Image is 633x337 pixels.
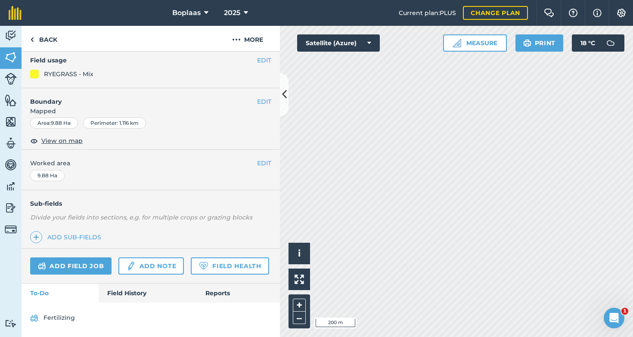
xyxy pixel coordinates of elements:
div: Perimeter : 1.116 km [83,117,146,129]
img: svg+xml;base64,PD94bWwgdmVyc2lvbj0iMS4wIiBlbmNvZGluZz0idXRmLTgiPz4KPCEtLSBHZW5lcmF0b3I6IEFkb2JlIE... [5,29,17,42]
a: To-Do [22,284,99,303]
button: EDIT [257,97,271,106]
div: 9.88 Ha [30,170,65,181]
a: Fertilizing [30,311,271,325]
span: i [298,248,301,259]
span: Mapped [22,106,280,116]
img: svg+xml;base64,PD94bWwgdmVyc2lvbj0iMS4wIiBlbmNvZGluZz0idXRmLTgiPz4KPCEtLSBHZW5lcmF0b3I6IEFkb2JlIE... [38,261,46,271]
img: svg+xml;base64,PD94bWwgdmVyc2lvbj0iMS4wIiBlbmNvZGluZz0idXRmLTgiPz4KPCEtLSBHZW5lcmF0b3I6IEFkb2JlIE... [5,201,17,214]
span: View on map [41,136,83,145]
img: svg+xml;base64,PHN2ZyB4bWxucz0iaHR0cDovL3d3dy53My5vcmcvMjAwMC9zdmciIHdpZHRoPSIxOSIgaGVpZ2h0PSIyNC... [523,38,531,48]
button: EDIT [257,158,271,168]
img: svg+xml;base64,PD94bWwgdmVyc2lvbj0iMS4wIiBlbmNvZGluZz0idXRmLTgiPz4KPCEtLSBHZW5lcmF0b3I6IEFkb2JlIE... [30,313,38,323]
img: svg+xml;base64,PD94bWwgdmVyc2lvbj0iMS4wIiBlbmNvZGluZz0idXRmLTgiPz4KPCEtLSBHZW5lcmF0b3I6IEFkb2JlIE... [5,223,17,235]
img: svg+xml;base64,PHN2ZyB4bWxucz0iaHR0cDovL3d3dy53My5vcmcvMjAwMC9zdmciIHdpZHRoPSIyMCIgaGVpZ2h0PSIyNC... [232,34,241,45]
a: Add note [118,257,184,275]
button: EDIT [257,56,271,65]
button: View on map [30,136,83,146]
img: svg+xml;base64,PD94bWwgdmVyc2lvbj0iMS4wIiBlbmNvZGluZz0idXRmLTgiPz4KPCEtLSBHZW5lcmF0b3I6IEFkb2JlIE... [5,73,17,85]
img: Ruler icon [453,39,461,47]
img: A cog icon [616,9,627,17]
img: Two speech bubbles overlapping with the left bubble in the forefront [544,9,554,17]
button: Print [515,34,564,52]
div: RYEGRASS - Mix [44,69,93,79]
span: 2025 [224,8,240,18]
button: + [293,299,306,312]
img: svg+xml;base64,PD94bWwgdmVyc2lvbj0iMS4wIiBlbmNvZGluZz0idXRmLTgiPz4KPCEtLSBHZW5lcmF0b3I6IEFkb2JlIE... [5,158,17,171]
a: Back [22,26,66,51]
img: svg+xml;base64,PD94bWwgdmVyc2lvbj0iMS4wIiBlbmNvZGluZz0idXRmLTgiPz4KPCEtLSBHZW5lcmF0b3I6IEFkb2JlIE... [5,180,17,193]
img: svg+xml;base64,PHN2ZyB4bWxucz0iaHR0cDovL3d3dy53My5vcmcvMjAwMC9zdmciIHdpZHRoPSI1NiIgaGVpZ2h0PSI2MC... [5,94,17,107]
span: 18 ° C [580,34,595,52]
img: svg+xml;base64,PD94bWwgdmVyc2lvbj0iMS4wIiBlbmNvZGluZz0idXRmLTgiPz4KPCEtLSBHZW5lcmF0b3I6IEFkb2JlIE... [5,137,17,150]
a: Add sub-fields [30,231,105,243]
img: svg+xml;base64,PD94bWwgdmVyc2lvbj0iMS4wIiBlbmNvZGluZz0idXRmLTgiPz4KPCEtLSBHZW5lcmF0b3I6IEFkb2JlIE... [126,261,136,271]
img: Four arrows, one pointing top left, one top right, one bottom right and the last bottom left [295,275,304,284]
button: More [215,26,280,51]
div: Area : 9.88 Ha [30,117,78,129]
em: Divide your fields into sections, e.g. for multiple crops or grazing blocks [30,213,252,221]
button: – [293,312,306,324]
h4: Field usage [30,56,257,65]
img: svg+xml;base64,PHN2ZyB4bWxucz0iaHR0cDovL3d3dy53My5vcmcvMjAwMC9zdmciIHdpZHRoPSIxOCIgaGVpZ2h0PSIyNC... [30,136,38,146]
button: 18 °C [572,34,624,52]
img: svg+xml;base64,PHN2ZyB4bWxucz0iaHR0cDovL3d3dy53My5vcmcvMjAwMC9zdmciIHdpZHRoPSI1NiIgaGVpZ2h0PSI2MC... [5,115,17,128]
button: i [289,243,310,264]
img: A question mark icon [568,9,578,17]
a: Change plan [463,6,528,20]
img: svg+xml;base64,PD94bWwgdmVyc2lvbj0iMS4wIiBlbmNvZGluZz0idXRmLTgiPz4KPCEtLSBHZW5lcmF0b3I6IEFkb2JlIE... [602,34,619,52]
img: svg+xml;base64,PHN2ZyB4bWxucz0iaHR0cDovL3d3dy53My5vcmcvMjAwMC9zdmciIHdpZHRoPSIxNyIgaGVpZ2h0PSIxNy... [593,8,602,18]
span: Current plan : PLUS [399,8,456,18]
button: Measure [443,34,507,52]
span: 1 [621,308,628,315]
a: Reports [197,284,280,303]
img: svg+xml;base64,PHN2ZyB4bWxucz0iaHR0cDovL3d3dy53My5vcmcvMjAwMC9zdmciIHdpZHRoPSI1NiIgaGVpZ2h0PSI2MC... [5,51,17,64]
img: svg+xml;base64,PHN2ZyB4bWxucz0iaHR0cDovL3d3dy53My5vcmcvMjAwMC9zdmciIHdpZHRoPSIxNCIgaGVpZ2h0PSIyNC... [33,232,39,242]
h4: Sub-fields [22,199,280,208]
button: Satellite (Azure) [297,34,380,52]
a: Add field job [30,257,112,275]
a: Field History [99,284,196,303]
h4: Boundary [22,88,257,106]
a: Field Health [191,257,269,275]
span: Boplaas [172,8,201,18]
img: svg+xml;base64,PHN2ZyB4bWxucz0iaHR0cDovL3d3dy53My5vcmcvMjAwMC9zdmciIHdpZHRoPSI5IiBoZWlnaHQ9IjI0Ii... [30,34,34,45]
img: svg+xml;base64,PD94bWwgdmVyc2lvbj0iMS4wIiBlbmNvZGluZz0idXRmLTgiPz4KPCEtLSBHZW5lcmF0b3I6IEFkb2JlIE... [5,319,17,328]
iframe: Intercom live chat [604,308,624,328]
span: Worked area [30,158,271,168]
img: fieldmargin Logo [9,6,22,20]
